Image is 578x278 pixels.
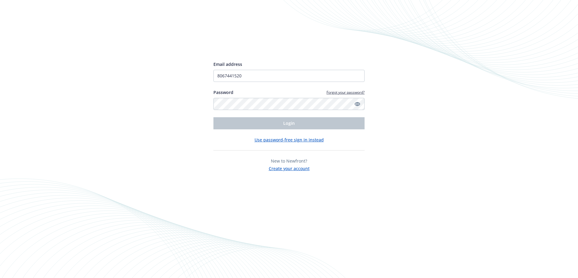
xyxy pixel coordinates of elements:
[269,164,310,172] button: Create your account
[354,100,361,108] a: Show password
[213,39,271,50] img: Newfront logo
[213,89,233,95] label: Password
[213,70,365,82] input: Enter your email
[213,98,365,110] input: Enter your password
[213,61,242,67] span: Email address
[271,158,307,164] span: New to Newfront?
[255,137,324,143] button: Use password-free sign in instead
[213,117,365,129] button: Login
[326,90,365,95] a: Forgot your password?
[283,120,295,126] span: Login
